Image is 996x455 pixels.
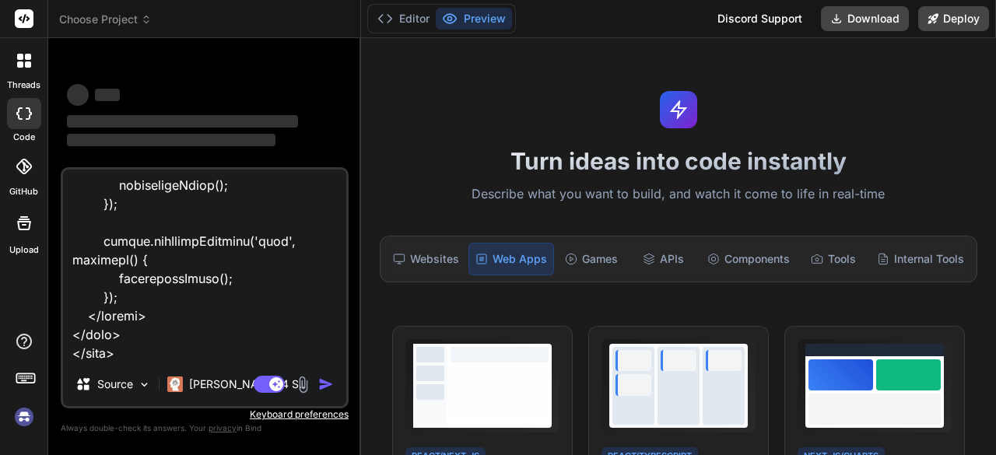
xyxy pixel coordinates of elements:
div: Games [557,243,626,275]
p: Keyboard preferences [61,408,349,421]
button: Download [821,6,909,31]
span: ‌ [67,134,275,146]
span: ‌ [95,89,120,101]
p: Describe what you want to build, and watch it come to life in real-time [370,184,987,205]
button: Preview [436,8,512,30]
label: Upload [9,243,39,257]
label: code [13,131,35,144]
div: Websites [387,243,465,275]
span: ‌ [67,115,298,128]
textarea: <!LOREMIP dolo> <sita cons="ad"> <elit> <sedd eiusmod="TEM-9"> <inci utla="etdolore" magnaal="eni... [63,170,346,362]
label: threads [7,79,40,92]
p: Source [97,376,133,392]
p: Always double-check its answers. Your in Bind [61,421,349,436]
div: APIs [629,243,697,275]
span: privacy [209,423,237,432]
span: Choose Project [59,12,152,27]
button: Deploy [918,6,989,31]
span: ‌ [67,84,89,106]
div: Components [701,243,796,275]
img: attachment [294,376,312,394]
img: icon [318,376,334,392]
div: Tools [799,243,868,275]
div: Discord Support [708,6,812,31]
img: Pick Models [138,378,151,391]
p: [PERSON_NAME] 4 S.. [189,376,305,392]
div: Internal Tools [871,243,970,275]
img: Claude 4 Sonnet [167,376,183,392]
button: Editor [371,8,436,30]
label: GitHub [9,185,38,198]
img: signin [11,404,37,430]
h1: Turn ideas into code instantly [370,147,987,175]
div: Web Apps [468,243,554,275]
